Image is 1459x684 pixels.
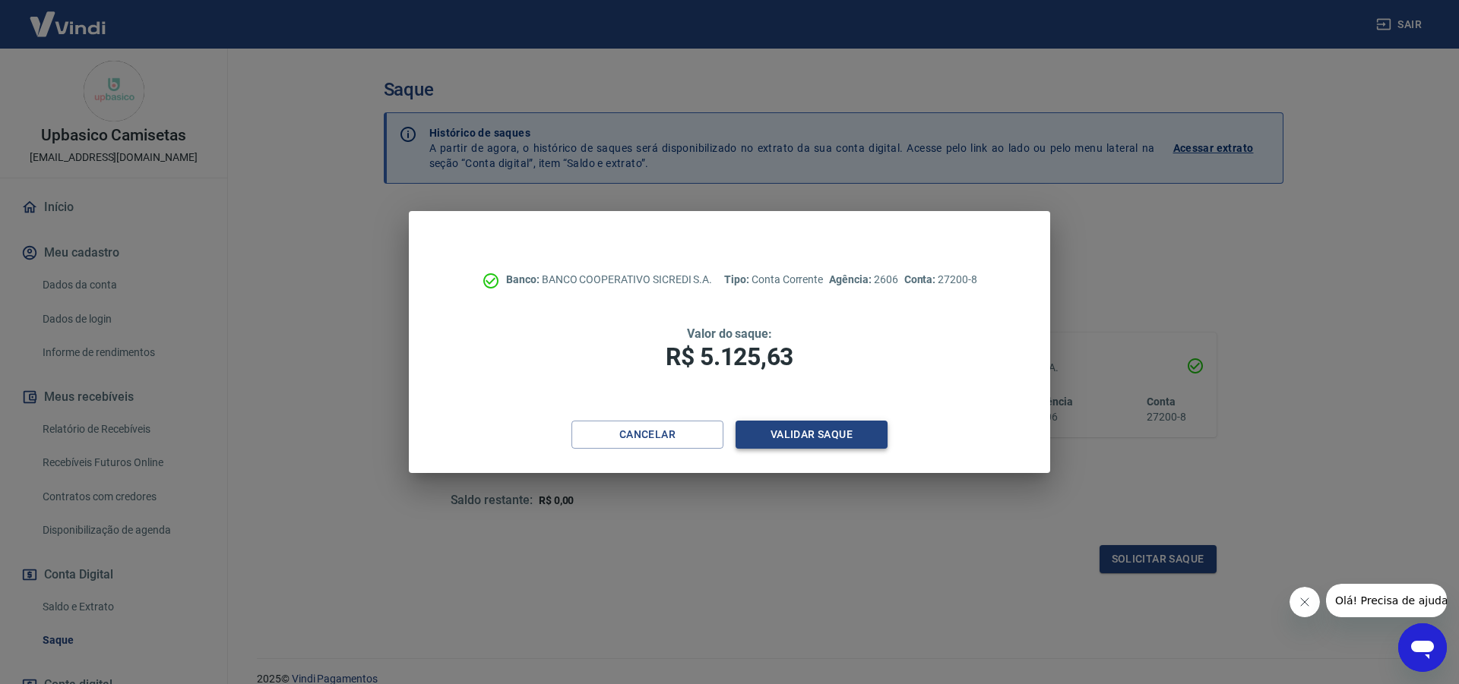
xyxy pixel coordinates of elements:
[736,421,888,449] button: Validar saque
[724,272,823,288] p: Conta Corrente
[1290,587,1320,617] iframe: Fechar mensagem
[829,272,897,288] p: 2606
[829,273,874,285] span: Agência:
[506,272,712,288] p: BANCO COOPERATIVO SICREDI S.A.
[904,273,938,285] span: Conta:
[687,326,772,341] span: Valor do saque:
[1326,584,1447,617] iframe: Mensagem da empresa
[9,11,128,23] span: Olá! Precisa de ajuda?
[1398,623,1447,672] iframe: Botão para abrir a janela de mensagens
[506,273,542,285] span: Banco:
[724,273,752,285] span: Tipo:
[666,342,793,371] span: R$ 5.125,63
[904,272,977,288] p: 27200-8
[571,421,723,449] button: Cancelar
